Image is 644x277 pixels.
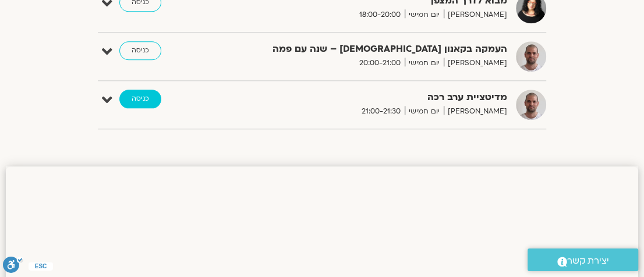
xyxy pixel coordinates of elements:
a: יצירת קשר [528,248,638,271]
strong: העמקה בקאנון [DEMOGRAPHIC_DATA] – שנה עם פמה [257,41,507,57]
a: כניסה [119,41,161,60]
span: 18:00-20:00 [355,9,405,21]
strong: מדיטציית ערב רכה [257,90,507,105]
span: 21:00-21:30 [358,105,405,118]
span: יום חמישי [405,57,444,69]
span: יצירת קשר [567,253,609,269]
a: כניסה [119,90,161,108]
span: [PERSON_NAME] [444,57,507,69]
span: [PERSON_NAME] [444,9,507,21]
span: [PERSON_NAME] [444,105,507,118]
span: יום חמישי [405,105,444,118]
span: יום חמישי [405,9,444,21]
span: 20:00-21:00 [355,57,405,69]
